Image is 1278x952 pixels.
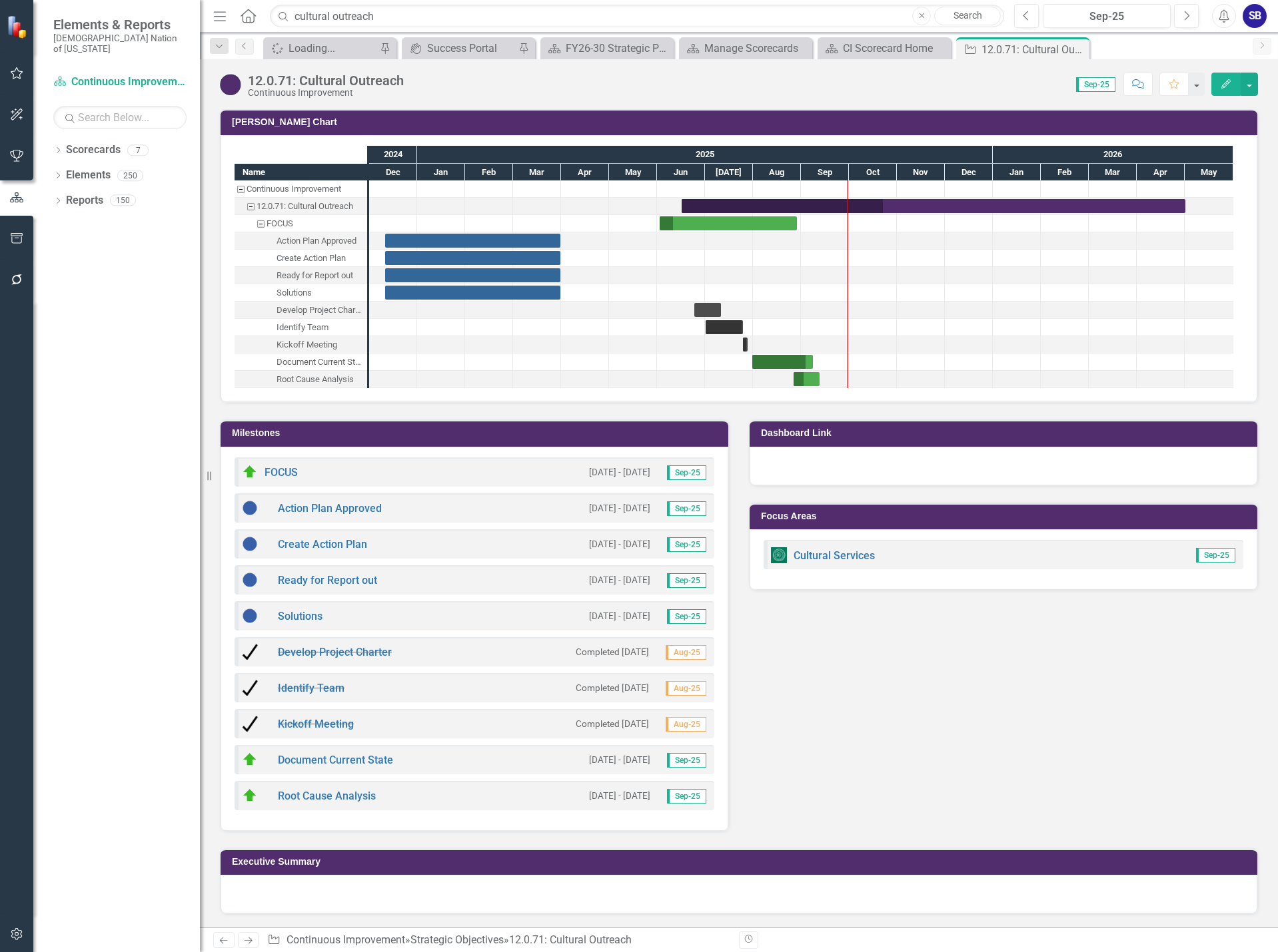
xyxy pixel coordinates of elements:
[761,511,1251,521] h3: Focus Areas
[576,718,649,730] small: Completed [DATE]
[369,146,417,163] div: 2024
[278,790,376,802] a: Root Cause Analysis
[242,572,258,588] img: Not Started
[235,250,367,267] div: Task: Start date: 2024-12-11 End date: 2025-03-31
[278,718,354,730] a: Kickoff Meeting
[278,754,393,766] a: Document Current State
[235,164,367,180] div: Name
[278,502,382,515] a: Action Plan Approved
[265,466,298,479] a: FOCUS
[1243,4,1267,28] button: SB
[220,74,241,95] img: CI In Progress
[53,75,187,90] a: Continuous Improvement
[242,644,258,660] img: Completed
[589,574,650,587] small: [DATE] - [DATE]
[682,199,1185,213] div: Task: Start date: 2025-06-16 End date: 2026-05-01
[666,681,706,696] span: Aug-25
[127,144,149,156] div: 7
[667,789,706,804] span: Sep-25
[427,40,515,57] div: Success Portal
[705,164,753,181] div: Jul
[1137,164,1185,181] div: Apr
[242,680,258,696] img: Completed
[410,933,504,946] a: Strategic Objectives
[247,180,341,198] div: Continuous Improvement
[235,250,367,267] div: Create Action Plan
[934,7,1001,25] a: Search
[667,501,706,516] span: Sep-25
[235,371,367,388] div: Task: Start date: 2025-08-27 End date: 2025-09-12
[706,320,743,334] div: Task: Start date: 2025-07-01 End date: 2025-07-25
[509,933,632,946] div: 12.0.71: Cultural Outreach
[801,164,849,181] div: Sep
[1043,4,1171,28] button: Sep-25
[235,267,367,284] div: Ready for Report out
[1185,164,1233,181] div: May
[666,717,706,732] span: Aug-25
[544,40,670,57] a: FY26-30 Strategic Plan
[66,168,111,183] a: Elements
[667,537,706,552] span: Sep-25
[242,752,258,768] img: On Target
[242,500,258,516] img: Not Started
[667,609,706,624] span: Sep-25
[752,355,813,369] div: Task: Start date: 2025-07-31 End date: 2025-09-08
[235,215,367,232] div: FOCUS
[417,146,993,163] div: 2025
[761,428,1251,438] h3: Dashboard Link
[589,502,650,515] small: [DATE] - [DATE]
[277,267,353,284] div: Ready for Report out
[242,536,258,552] img: Not Started
[248,73,404,88] div: 12.0.71: Cultural Outreach
[753,164,801,181] div: Aug
[110,195,136,206] div: 150
[843,40,948,57] div: CI Scorecard Home
[235,302,367,319] div: Task: Start date: 2025-06-24 End date: 2025-07-11
[385,251,560,265] div: Task: Start date: 2024-12-11 End date: 2025-03-31
[235,267,367,284] div: Task: Start date: 2024-12-11 End date: 2025-03-31
[589,610,650,622] small: [DATE] - [DATE]
[667,573,706,588] span: Sep-25
[242,788,258,804] img: On Target
[666,645,706,660] span: Aug-25
[235,336,367,354] div: Task: Start date: 2025-07-25 End date: 2025-07-28
[589,754,650,766] small: [DATE] - [DATE]
[561,164,609,181] div: Apr
[667,465,706,480] span: Sep-25
[267,215,293,232] div: FOCUS
[117,170,143,181] div: 250
[385,286,560,300] div: Task: Start date: 2024-12-11 End date: 2025-03-31
[849,164,897,181] div: Oct
[278,610,322,622] a: Solutions
[277,371,354,388] div: Root Cause Analysis
[248,88,404,98] div: Continuous Improvement
[1196,548,1235,563] span: Sep-25
[277,302,363,319] div: Develop Project Charter
[417,164,465,181] div: Jan
[821,40,948,57] a: CI Scorecard Home
[794,372,820,386] div: Task: Start date: 2025-08-27 End date: 2025-09-12
[660,216,797,230] div: Task: Start date: 2025-06-02 End date: 2025-08-29
[289,40,376,57] div: Loading...
[235,336,367,354] div: Kickoff Meeting
[53,33,187,55] small: [DEMOGRAPHIC_DATA] Nation of [US_STATE]
[66,142,121,158] a: Scorecards
[278,682,344,694] a: Identify Team
[993,146,1233,163] div: 2026
[267,933,729,948] div: » »
[704,40,809,57] div: Manage Scorecards
[1047,9,1166,25] div: Sep-25
[576,646,649,658] small: Completed [DATE]
[235,302,367,319] div: Develop Project Charter
[278,574,377,587] a: Ready for Report out
[53,106,187,129] input: Search Below...
[257,198,353,215] div: 12.0.71: Cultural Outreach
[235,198,367,215] div: Task: Start date: 2025-06-16 End date: 2026-05-01
[277,336,337,354] div: Kickoff Meeting
[609,164,657,181] div: May
[235,319,367,336] div: Task: Start date: 2025-07-01 End date: 2025-07-25
[369,164,417,181] div: Dec
[235,180,367,198] div: Continuous Improvement
[235,284,367,302] div: Solutions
